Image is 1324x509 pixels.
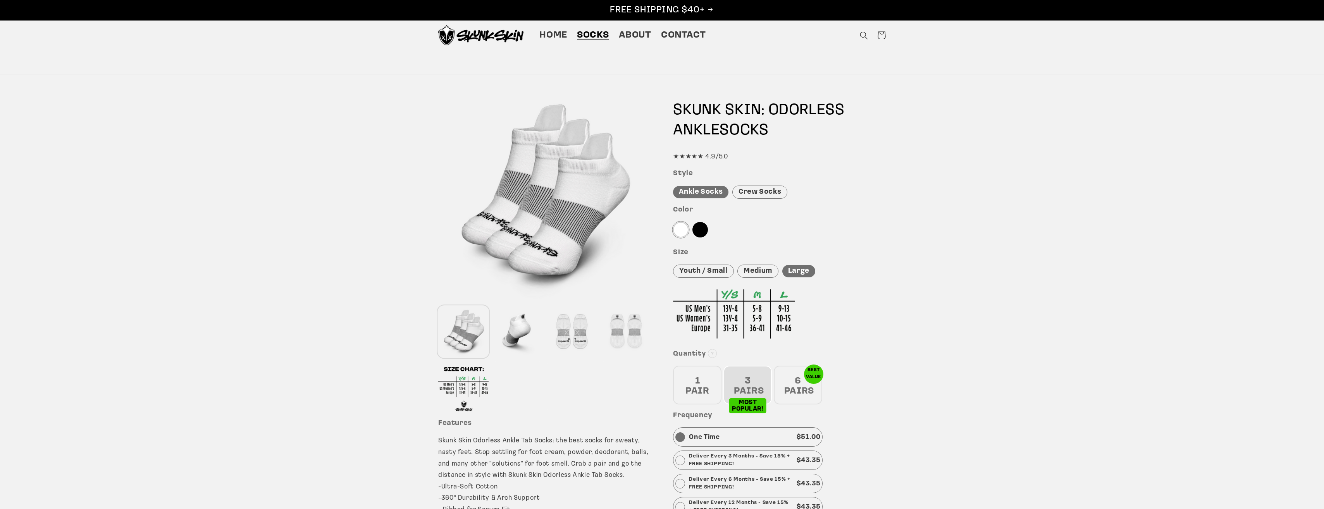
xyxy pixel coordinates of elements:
[8,4,1316,16] p: FREE SHIPPING $40+
[619,29,651,41] span: About
[438,419,651,428] h3: Features
[656,24,711,46] a: Contact
[797,478,821,490] p: $
[438,25,523,45] img: Skunk Skin Anti-Odor Socks.
[673,350,886,359] h3: Quantity
[855,26,873,44] summary: Search
[673,411,886,420] h3: Frequency
[732,186,787,199] div: Crew Socks
[673,186,728,199] div: Ankle Socks
[673,123,720,138] span: ANKLE
[801,434,820,440] span: 51.00
[661,29,706,41] span: Contact
[689,452,792,468] p: Deliver Every 3 Months - Save 15% + FREE SHIPPING!
[673,169,886,178] h3: Style
[572,24,614,46] a: Socks
[689,432,720,443] p: One Time
[801,480,820,487] span: 43.35
[723,366,772,404] div: 3 PAIRS
[801,457,820,464] span: 43.35
[797,432,821,443] p: $
[797,455,821,466] p: $
[614,24,656,46] a: About
[673,151,886,163] div: ★★★★★ 4.9/5.0
[737,265,778,278] div: Medium
[673,366,721,404] div: 1 PAIR
[535,24,572,46] a: Home
[577,29,609,41] span: Socks
[782,265,815,278] div: Large
[673,206,886,215] h3: Color
[673,248,886,257] h3: Size
[673,265,733,278] div: Youth / Small
[774,366,822,404] div: 6 PAIRS
[539,29,567,41] span: Home
[689,476,792,491] p: Deliver Every 6 Months - Save 15% + FREE SHIPPING!
[673,289,795,339] img: Sizing Chart
[673,100,886,141] h1: SKUNK SKIN: ODORLESS SOCKS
